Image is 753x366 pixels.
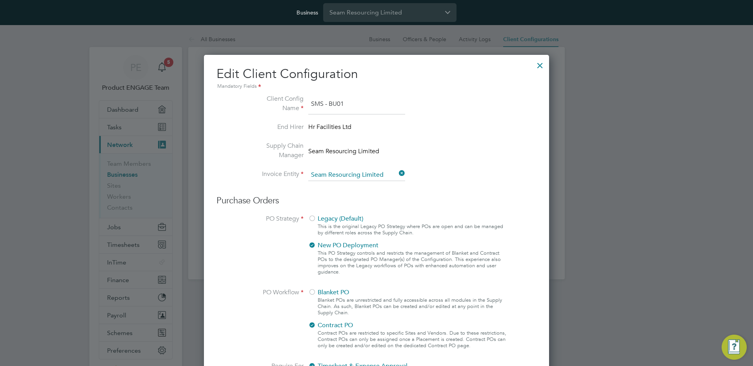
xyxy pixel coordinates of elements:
span: Legacy (Default) [308,215,363,223]
span: Seam Resourcing Limited [308,147,379,156]
input: Search for... [308,169,405,181]
span: New PO Deployment [308,241,378,249]
label: PO Strategy [245,214,304,278]
label: End Hirer [245,122,304,132]
label: Client Config Name [245,94,304,113]
div: This PO Strategy controls and restricts the management of Blanket and Contract POs to the designa... [318,250,508,275]
div: Contract POs are restricted to specific Sites and Vendors. Due to these restrictions, Contract PO... [318,330,508,349]
div: Blanket POs are unrestricted and fully accessible across all modules in the Supply Chain. As such... [318,297,508,316]
label: PO Workflow [245,288,304,352]
label: Business [296,9,318,16]
span: Hr Facilities Ltd [308,122,351,133]
label: Supply Chain Manager [245,141,304,160]
h3: Purchase Orders [216,195,537,207]
div: Mandatory Fields [216,82,537,91]
span: Contract PO [308,321,353,329]
div: This is the original Legacy PO Strategy where POs are open and can be managed by different roles ... [318,223,508,236]
span: Blanket PO [308,288,349,296]
button: Engage Resource Center [722,335,747,360]
label: Invoice Entity [245,169,304,179]
h2: Edit Client Configuration [216,66,537,91]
